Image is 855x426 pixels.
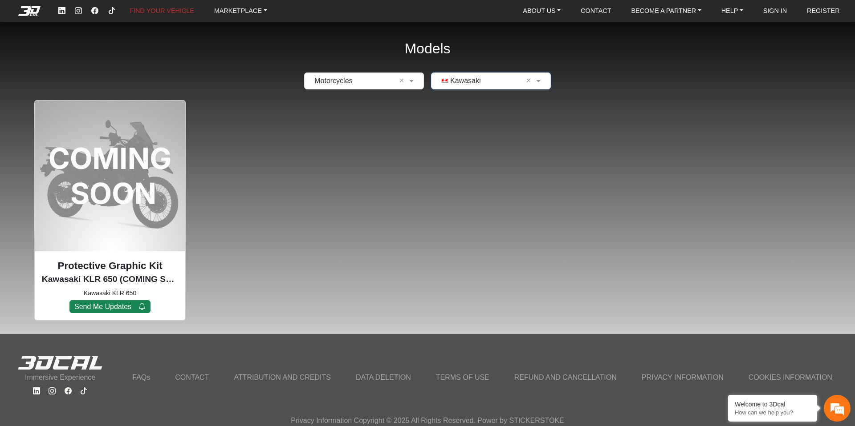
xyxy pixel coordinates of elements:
[735,409,810,416] p: How can we help you?
[146,4,167,26] div: Minimize live chat window
[17,372,103,383] p: Immersive Experience
[211,4,271,18] a: MARKETPLACE
[350,370,416,386] a: DATA DELETION
[42,273,178,286] p: Kawasaki KLR 650 (COMING SOON) (2024)
[718,4,747,18] a: HELP
[114,263,170,290] div: Articles
[42,289,178,298] small: Kawasaki KLR 650
[10,46,23,59] div: Navigation go back
[34,100,186,321] div: Kawasaki KLR 650
[743,370,838,386] a: COOKIES INFORMATION
[627,4,704,18] a: BECOME A PARTNER
[404,28,450,69] h2: Models
[519,4,564,18] a: ABOUT US
[4,278,60,285] span: Conversation
[526,76,534,86] span: Clean Field
[4,232,170,263] textarea: Type your message and hit 'Enter'
[228,370,336,386] a: ATTRIBUTION AND CREDITS
[42,258,178,273] p: Protective Graphic Kit
[52,104,123,189] span: We're online!
[170,370,214,386] a: CONTACT
[399,76,407,86] span: Clean Field
[60,263,115,290] div: FAQs
[60,47,163,58] div: Chat with us now
[577,4,615,18] a: CONTACT
[760,4,791,18] a: SIGN IN
[803,4,843,18] a: REGISTER
[126,4,197,18] a: FIND YOUR VEHICLE
[735,401,810,408] div: Welcome to 3Dcal
[431,370,495,386] a: TERMS OF USE
[291,415,564,426] p: Privacy Information Copyright © 2025 All Rights Reserved. Power by STICKERSTOKE
[127,370,155,386] a: FAQs
[509,370,622,386] a: REFUND AND CANCELLATION
[69,300,151,313] button: Send Me Updates
[636,370,729,386] a: PRIVACY INFORMATION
